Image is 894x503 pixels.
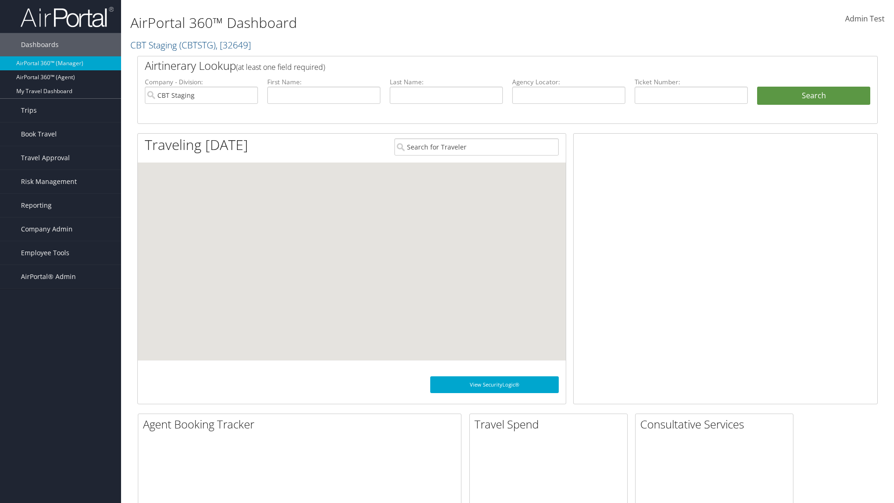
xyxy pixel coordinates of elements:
[845,5,885,34] a: Admin Test
[179,39,216,51] span: ( CBTSTG )
[145,77,258,87] label: Company - Division:
[267,77,380,87] label: First Name:
[21,170,77,193] span: Risk Management
[20,6,114,28] img: airportal-logo.png
[390,77,503,87] label: Last Name:
[21,194,52,217] span: Reporting
[145,135,248,155] h1: Traveling [DATE]
[143,416,461,432] h2: Agent Booking Tracker
[21,265,76,288] span: AirPortal® Admin
[130,13,633,33] h1: AirPortal 360™ Dashboard
[21,241,69,265] span: Employee Tools
[130,39,251,51] a: CBT Staging
[635,77,748,87] label: Ticket Number:
[21,218,73,241] span: Company Admin
[512,77,625,87] label: Agency Locator:
[216,39,251,51] span: , [ 32649 ]
[21,122,57,146] span: Book Travel
[21,99,37,122] span: Trips
[757,87,870,105] button: Search
[21,33,59,56] span: Dashboards
[845,14,885,24] span: Admin Test
[640,416,793,432] h2: Consultative Services
[21,146,70,170] span: Travel Approval
[145,58,809,74] h2: Airtinerary Lookup
[394,138,559,156] input: Search for Traveler
[236,62,325,72] span: (at least one field required)
[474,416,627,432] h2: Travel Spend
[430,376,559,393] a: View SecurityLogic®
